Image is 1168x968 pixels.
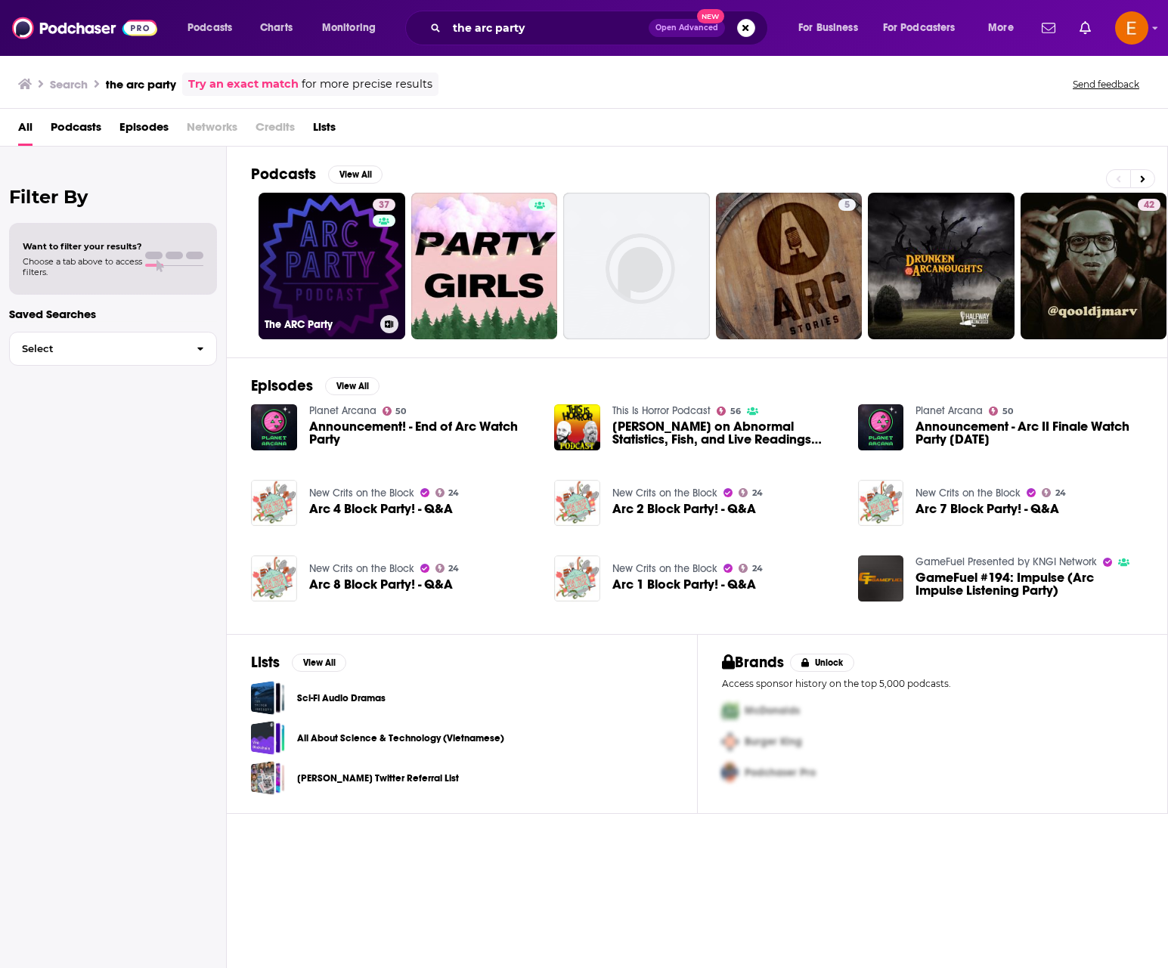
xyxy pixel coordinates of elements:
[1055,490,1066,496] span: 24
[916,503,1059,515] a: Arc 7 Block Party! - Q&A
[697,9,724,23] span: New
[554,480,600,526] img: Arc 2 Block Party! - Q&A
[435,564,460,573] a: 24
[256,115,295,146] span: Credits
[325,377,380,395] button: View All
[187,115,237,146] span: Networks
[1138,199,1160,211] a: 42
[1144,198,1154,213] span: 42
[297,690,386,707] a: Sci-Fi Audio Dramas
[23,241,142,252] span: Want to filter your results?
[292,654,346,672] button: View All
[9,332,217,366] button: Select
[883,17,956,39] span: For Podcasters
[51,115,101,146] span: Podcasts
[188,76,299,93] a: Try an exact match
[612,562,717,575] a: New Crits on the Block
[250,16,302,40] a: Charts
[309,487,414,499] a: New Crits on the Block
[716,193,863,339] a: 5
[435,488,460,497] a: 24
[309,503,453,515] a: Arc 4 Block Party! - Q&A
[858,404,904,450] a: Announcement - Arc II Finale Watch Party June 20th
[716,757,745,788] img: Third Pro Logo
[373,199,395,211] a: 37
[858,555,904,602] a: GameFuel #194: Impulse (Arc Impulse Listening Party)
[1042,488,1066,497] a: 24
[1036,15,1061,41] a: Show notifications dropdown
[448,490,459,496] span: 24
[251,761,285,795] a: Ned Donovan's Twitter Referral List
[838,199,856,211] a: 5
[251,721,285,755] span: All About Science & Technology (Vietnamese)
[265,318,374,331] h3: The ARC Party
[187,17,232,39] span: Podcasts
[309,404,376,417] a: Planet Arcana
[23,256,142,277] span: Choose a tab above to access filters.
[309,578,453,591] a: Arc 8 Block Party! - Q&A
[251,681,285,715] a: Sci-Fi Audio Dramas
[251,376,380,395] a: EpisodesView All
[612,578,756,591] a: Arc 1 Block Party! - Q&A
[18,115,33,146] a: All
[251,480,297,526] a: Arc 4 Block Party! - Q&A
[916,404,983,417] a: Planet Arcana
[420,11,782,45] div: Search podcasts, credits, & more...
[790,654,854,672] button: Unlock
[313,115,336,146] span: Lists
[10,344,184,354] span: Select
[448,565,459,572] span: 24
[716,695,745,726] img: First Pro Logo
[309,420,537,446] span: Announcement! - End of Arc Watch Party
[916,555,1097,568] a: GameFuel Presented by KNGI Network
[612,503,756,515] a: Arc 2 Block Party! - Q&A
[1002,408,1013,415] span: 50
[251,555,297,602] img: Arc 8 Block Party! - Q&A
[260,17,293,39] span: Charts
[9,186,217,208] h2: Filter By
[251,404,297,450] img: Announcement! - End of Arc Watch Party
[251,653,346,672] a: ListsView All
[328,165,383,184] button: View All
[745,766,816,779] span: Podchaser Pro
[383,407,407,416] a: 50
[379,198,389,213] span: 37
[50,77,88,91] h3: Search
[722,678,1144,689] p: Access sponsor history on the top 5,000 podcasts.
[858,480,904,526] img: Arc 7 Block Party! - Q&A
[844,198,850,213] span: 5
[309,562,414,575] a: New Crits on the Block
[916,571,1143,597] span: GameFuel #194: Impulse (Arc Impulse Listening Party)
[119,115,169,146] span: Episodes
[251,653,280,672] h2: Lists
[297,770,459,787] a: [PERSON_NAME] Twitter Referral List
[717,407,741,416] a: 56
[554,404,600,450] a: Max Booth III on Abnormal Statistics, Fish, and Live Readings (with Robb Olson, The ARC Party)
[1115,11,1148,45] span: Logged in as emilymorris
[916,420,1143,446] span: Announcement - Arc II Finale Watch Party [DATE]
[730,408,741,415] span: 56
[988,17,1014,39] span: More
[302,76,432,93] span: for more precise results
[1021,193,1167,339] a: 42
[916,487,1021,499] a: New Crits on the Block
[447,16,649,40] input: Search podcasts, credits, & more...
[989,407,1013,416] a: 50
[1068,78,1144,91] button: Send feedback
[106,77,176,91] h3: the arc party
[977,16,1033,40] button: open menu
[916,420,1143,446] a: Announcement - Arc II Finale Watch Party June 20th
[322,17,376,39] span: Monitoring
[798,17,858,39] span: For Business
[1115,11,1148,45] img: User Profile
[554,555,600,602] img: Arc 1 Block Party! - Q&A
[649,19,725,37] button: Open AdvancedNew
